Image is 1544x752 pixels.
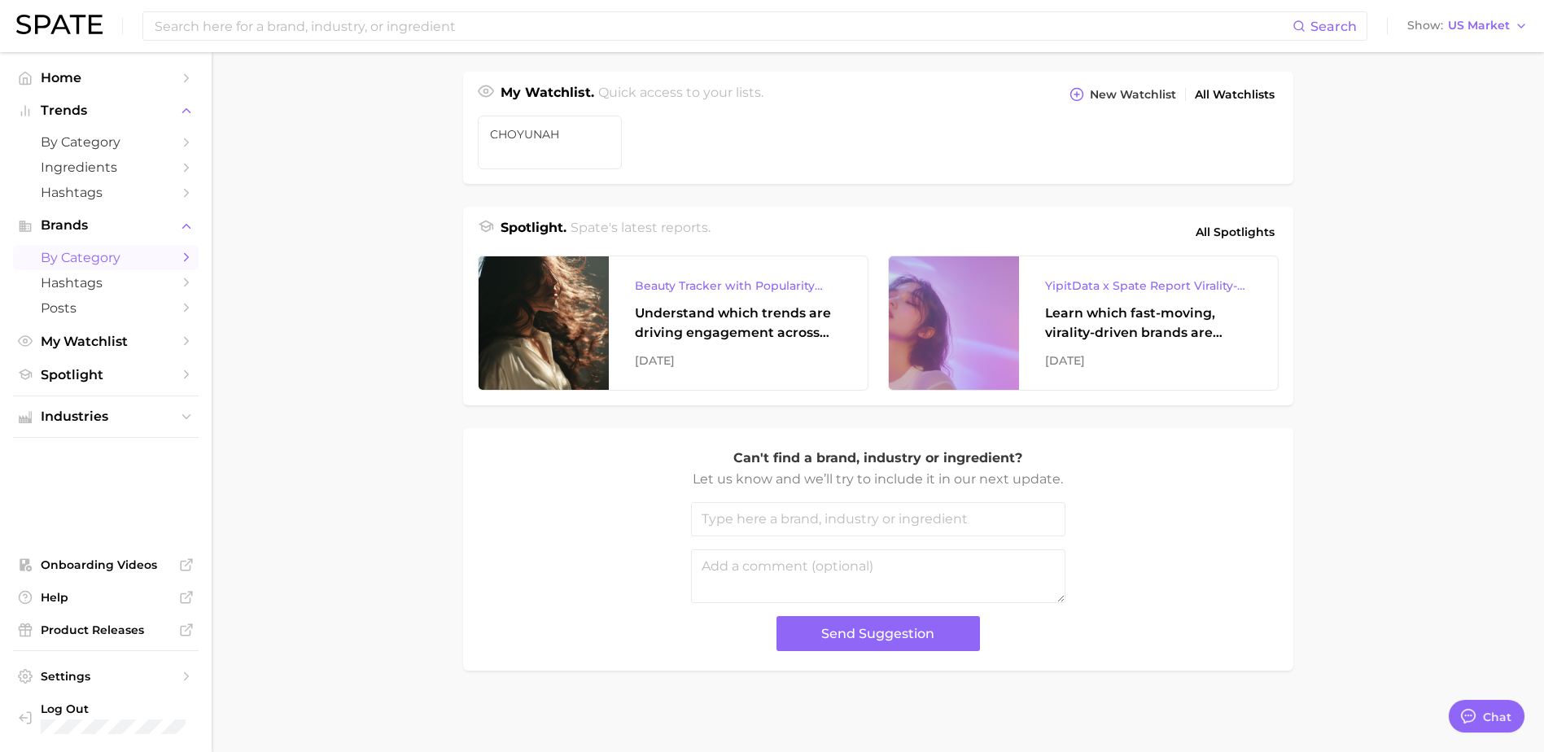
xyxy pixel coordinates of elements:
[1192,218,1279,246] a: All Spotlights
[13,664,199,689] a: Settings
[41,275,171,291] span: Hashtags
[41,134,171,150] span: by Category
[41,557,171,572] span: Onboarding Videos
[41,702,186,716] span: Log Out
[41,409,171,424] span: Industries
[478,256,868,391] a: Beauty Tracker with Popularity IndexUnderstand which trends are driving engagement across platfor...
[41,623,171,637] span: Product Releases
[501,83,594,106] h1: My Watchlist.
[888,256,1279,391] a: YipitData x Spate Report Virality-Driven Brands Are Taking a Slice of the Beauty PieLearn which f...
[1196,222,1275,242] span: All Spotlights
[41,185,171,200] span: Hashtags
[1045,304,1252,343] div: Learn which fast-moving, virality-driven brands are leading the pack, the risks of viral growth, ...
[635,276,842,295] div: Beauty Tracker with Popularity Index
[13,129,199,155] a: by Category
[16,15,103,34] img: SPATE
[41,250,171,265] span: by Category
[1191,84,1279,106] a: All Watchlists
[13,329,199,354] a: My Watchlist
[1448,21,1510,30] span: US Market
[691,448,1065,469] p: Can't find a brand, industry or ingredient?
[13,404,199,429] button: Industries
[478,116,623,169] a: CHOYUNAH
[1407,21,1443,30] span: Show
[13,553,199,577] a: Onboarding Videos
[1195,88,1275,102] span: All Watchlists
[13,618,199,642] a: Product Releases
[41,300,171,316] span: Posts
[776,616,980,651] button: Send Suggestion
[41,367,171,383] span: Spotlight
[501,218,566,246] h1: Spotlight.
[41,70,171,85] span: Home
[13,155,199,180] a: Ingredients
[41,334,171,349] span: My Watchlist
[13,180,199,205] a: Hashtags
[1065,83,1179,106] button: New Watchlist
[41,218,171,233] span: Brands
[13,697,199,739] a: Log out. Currently logged in with e-mail jek@cosmax.com.
[13,65,199,90] a: Home
[41,669,171,684] span: Settings
[598,83,763,106] h2: Quick access to your lists.
[13,295,199,321] a: Posts
[1310,19,1357,34] span: Search
[1045,276,1252,295] div: YipitData x Spate Report Virality-Driven Brands Are Taking a Slice of the Beauty Pie
[1403,15,1532,37] button: ShowUS Market
[13,213,199,238] button: Brands
[13,98,199,123] button: Trends
[153,12,1292,40] input: Search here for a brand, industry, or ingredient
[635,351,842,370] div: [DATE]
[571,218,711,246] h2: Spate's latest reports.
[691,502,1065,536] input: Type here a brand, industry or ingredient
[691,469,1065,490] p: Let us know and we’ll try to include it in our next update.
[1090,88,1176,102] span: New Watchlist
[41,160,171,175] span: Ingredients
[490,128,610,141] span: CHOYUNAH
[13,585,199,610] a: Help
[1045,351,1252,370] div: [DATE]
[13,270,199,295] a: Hashtags
[13,245,199,270] a: by Category
[41,103,171,118] span: Trends
[41,590,171,605] span: Help
[13,362,199,387] a: Spotlight
[635,304,842,343] div: Understand which trends are driving engagement across platforms in the skin, hair, makeup, and fr...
